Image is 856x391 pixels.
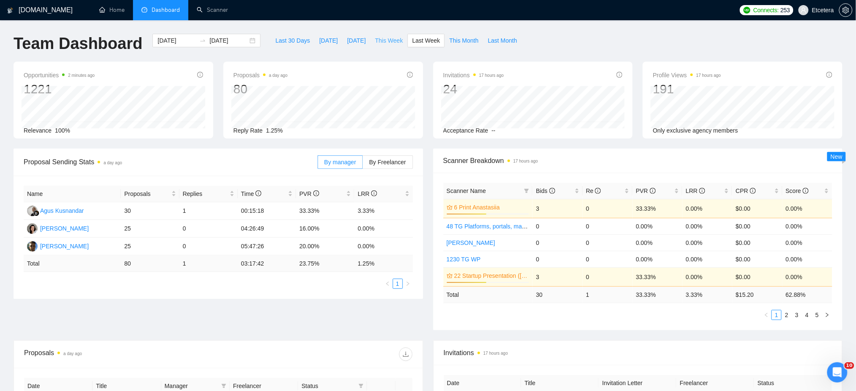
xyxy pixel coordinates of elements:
[33,210,39,216] img: gigradar-bm.png
[479,73,504,78] time: 17 hours ago
[209,36,248,45] input: End date
[299,190,319,197] span: PVR
[536,187,555,194] span: Bids
[383,279,393,289] li: Previous Page
[732,286,782,303] td: $ 15.20
[524,188,529,193] span: filter
[269,73,288,78] time: a day ago
[732,199,782,218] td: $0.00
[682,199,732,218] td: 0.00%
[199,37,206,44] span: swap-right
[407,72,413,78] span: info-circle
[24,157,318,167] span: Proposal Sending Stats
[772,310,782,320] li: 1
[736,187,755,194] span: CPR
[183,189,228,198] span: Replies
[179,220,238,238] td: 0
[786,187,809,194] span: Score
[271,34,315,47] button: Last 30 Days
[24,348,218,361] div: Proposals
[699,188,705,194] span: info-circle
[826,72,832,78] span: info-circle
[633,199,682,218] td: 33.33%
[296,238,354,255] td: 20.00%
[40,242,89,251] div: [PERSON_NAME]
[443,70,504,80] span: Invitations
[403,279,413,289] button: right
[454,203,528,212] a: 6 Print Anastasiia
[24,255,121,272] td: Total
[313,190,319,196] span: info-circle
[99,6,125,14] a: homeHome
[408,34,445,47] button: Last Week
[653,70,721,80] span: Profile Views
[354,220,413,238] td: 0.00%
[782,310,792,320] li: 2
[319,36,338,45] span: [DATE]
[354,238,413,255] td: 0.00%
[447,273,453,279] span: crown
[443,286,533,303] td: Total
[783,251,832,267] td: 0.00%
[296,255,354,272] td: 23.75 %
[812,310,822,320] li: 5
[483,34,522,47] button: Last Month
[324,159,356,166] span: By manager
[121,255,179,272] td: 80
[839,3,853,17] button: setting
[383,279,393,289] button: left
[617,72,622,78] span: info-circle
[40,224,89,233] div: [PERSON_NAME]
[533,234,582,251] td: 0
[633,251,682,267] td: 0.00%
[783,286,832,303] td: 62.88 %
[24,127,52,134] span: Relevance
[347,36,366,45] span: [DATE]
[845,362,854,369] span: 10
[14,34,142,54] h1: Team Dashboard
[633,267,682,286] td: 33.33%
[234,81,288,97] div: 80
[792,310,802,320] a: 3
[7,4,13,17] img: logo
[514,159,538,163] time: 17 hours ago
[650,188,656,194] span: info-circle
[822,310,832,320] button: right
[27,242,89,249] a: AP[PERSON_NAME]
[358,190,377,197] span: LRR
[653,127,738,134] span: Only exclusive agency members
[783,267,832,286] td: 0.00%
[103,160,122,165] time: a day ago
[385,281,390,286] span: left
[732,234,782,251] td: $0.00
[801,7,807,13] span: user
[399,348,413,361] button: download
[375,36,403,45] span: This Week
[653,81,721,97] div: 191
[443,81,504,97] div: 24
[238,220,296,238] td: 04:26:49
[221,383,226,388] span: filter
[792,310,802,320] li: 3
[393,279,402,288] a: 1
[484,351,508,356] time: 17 hours ago
[682,267,732,286] td: 0.00%
[449,36,478,45] span: This Month
[238,255,296,272] td: 03:17:42
[447,223,549,230] a: 48 TG Platforms, portals, marketplaces
[761,310,772,320] li: Previous Page
[633,218,682,234] td: 0.00%
[744,7,750,14] img: upwork-logo.png
[586,187,601,194] span: Re
[583,218,633,234] td: 0
[732,218,782,234] td: $0.00
[241,190,261,197] span: Time
[315,34,342,47] button: [DATE]
[533,218,582,234] td: 0
[533,199,582,218] td: 3
[522,185,531,197] span: filter
[753,5,779,15] span: Connects:
[633,234,682,251] td: 0.00%
[165,381,218,391] span: Manager
[124,189,169,198] span: Proposals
